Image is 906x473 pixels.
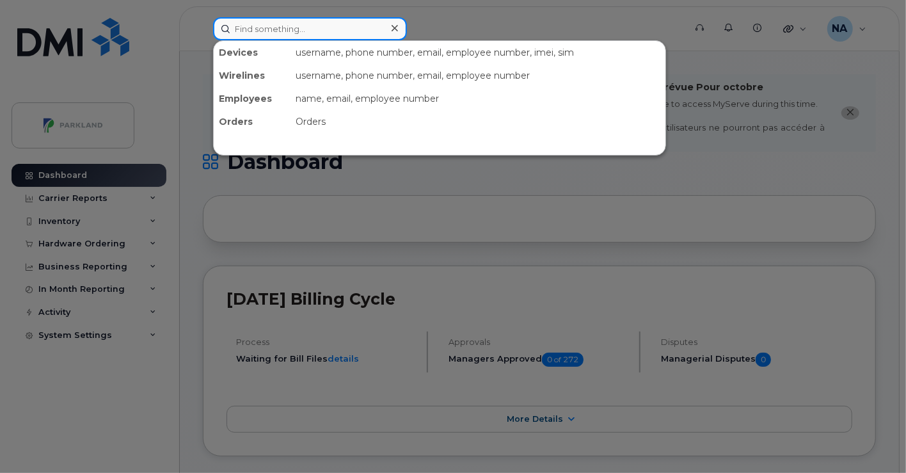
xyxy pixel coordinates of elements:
div: username, phone number, email, employee number, imei, sim [290,41,665,64]
div: username, phone number, email, employee number [290,64,665,87]
div: Orders [290,110,665,133]
div: Devices [214,41,290,64]
div: Orders [214,110,290,133]
div: Employees [214,87,290,110]
div: name, email, employee number [290,87,665,110]
div: Wirelines [214,64,290,87]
